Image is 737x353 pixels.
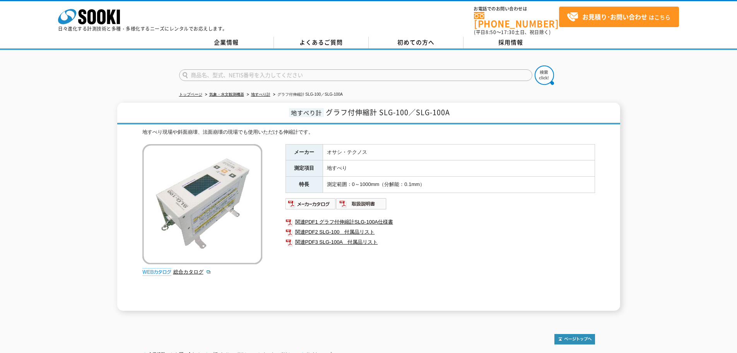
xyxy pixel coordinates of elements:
span: 17:30 [501,29,515,36]
span: お電話でのお問い合わせは [474,7,559,11]
a: 取扱説明書 [336,203,387,208]
strong: お見積り･お問い合わせ [582,12,647,21]
a: 関連PDF1 グラフ付伸縮計SLG-100A仕様書 [286,217,595,227]
img: 取扱説明書 [336,198,387,210]
span: グラフ付伸縮計 SLG-100／SLG-100A [326,107,450,117]
a: 初めての方へ [369,37,463,48]
a: トップページ [179,92,202,96]
img: グラフ付伸縮計 SLG-100／SLG-100A [142,144,262,264]
img: btn_search.png [535,65,554,85]
a: メーカーカタログ [286,203,336,208]
th: メーカー [286,144,323,160]
div: 地すべり現場や斜面崩壊、法面崩壊の現場でも使用いただける伸縮計です。 [142,128,595,136]
span: 地すべり計 [289,108,324,117]
th: 測定項目 [286,160,323,177]
td: 地すべり [323,160,595,177]
td: オサシ・テクノス [323,144,595,160]
a: [PHONE_NUMBER] [474,12,559,28]
span: 8:50 [486,29,496,36]
a: 採用情報 [463,37,558,48]
p: 日々進化する計測技術と多種・多様化するニーズにレンタルでお応えします。 [58,26,227,31]
a: 関連PDF3 SLG-100A 付属品リスト [286,237,595,247]
span: 初めての方へ [397,38,434,46]
a: 総合カタログ [173,269,211,275]
a: 関連PDF2 SLG-100 付属品リスト [286,227,595,237]
a: お見積り･お問い合わせはこちら [559,7,679,27]
a: 地すべり計 [251,92,270,96]
img: メーカーカタログ [286,198,336,210]
img: トップページへ [554,334,595,344]
li: グラフ付伸縮計 SLG-100／SLG-100A [272,91,343,99]
a: 企業情報 [179,37,274,48]
td: 測定範囲：0～1000mm（分解能：0.1mm） [323,177,595,193]
a: 気象・水文観測機器 [209,92,244,96]
a: よくあるご質問 [274,37,369,48]
input: 商品名、型式、NETIS番号を入力してください [179,69,532,81]
span: はこちら [567,11,670,23]
span: (平日 ～ 土日、祝日除く) [474,29,551,36]
th: 特長 [286,177,323,193]
img: webカタログ [142,268,171,276]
